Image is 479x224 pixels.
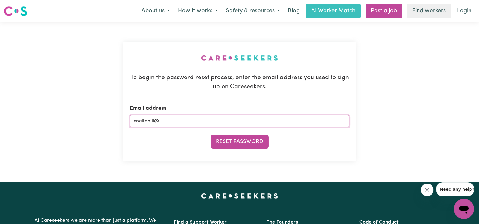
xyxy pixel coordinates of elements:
iframe: Close message [421,184,433,196]
a: AI Worker Match [306,4,361,18]
a: Post a job [366,4,402,18]
a: Blog [284,4,304,18]
span: Need any help? [4,4,38,9]
p: To begin the password reset process, enter the email address you used to sign up on Careseekers. [130,73,349,92]
a: Careseekers home page [201,193,278,198]
a: Careseekers logo [4,4,27,18]
img: Careseekers logo [4,5,27,17]
a: Find workers [407,4,451,18]
button: Safety & resources [222,4,284,18]
iframe: Message from company [436,182,474,196]
button: How it works [174,4,222,18]
input: e.g. hannah.d90@gmail.com [130,115,349,127]
a: Login [453,4,475,18]
button: Reset Password [211,135,269,149]
label: Email address [130,104,167,113]
button: About us [137,4,174,18]
iframe: Button to launch messaging window [454,199,474,219]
